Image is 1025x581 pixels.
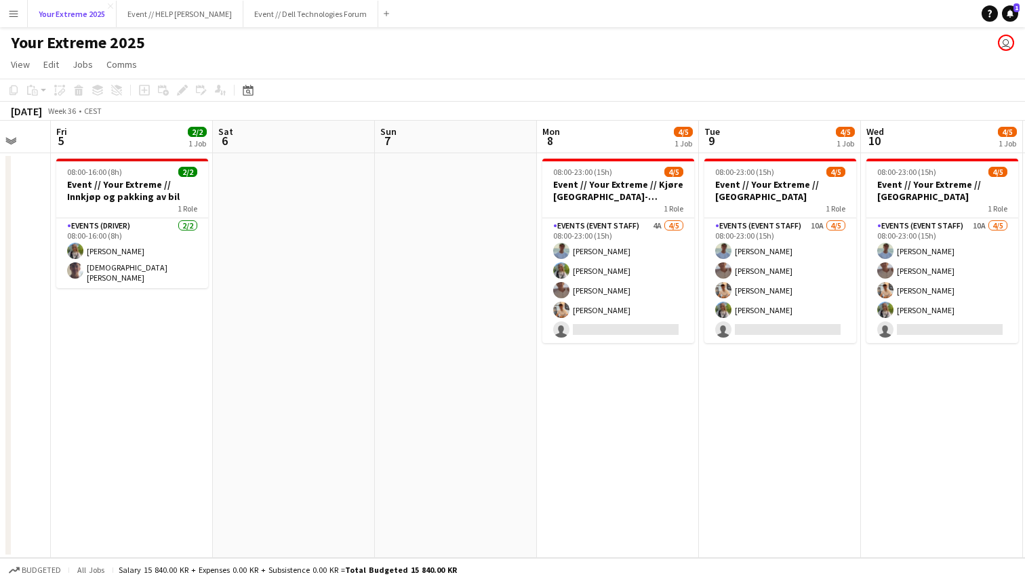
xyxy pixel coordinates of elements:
div: 1 Job [675,138,692,148]
span: Jobs [73,58,93,71]
span: 1 Role [664,203,683,214]
span: 4/5 [664,167,683,177]
span: Sun [380,125,397,138]
h1: Your Extreme 2025 [11,33,145,53]
span: 5 [54,133,67,148]
span: 4/5 [674,127,693,137]
app-job-card: 08:00-16:00 (8h)2/2Event // Your Extreme // Innkjøp og pakking av bil1 RoleEvents (Driver)2/208:0... [56,159,208,288]
button: Event // Dell Technologies Forum [243,1,378,27]
span: 9 [702,133,720,148]
span: 08:00-23:00 (15h) [553,167,612,177]
button: Your Extreme 2025 [28,1,117,27]
span: 6 [216,133,233,148]
span: Comms [106,58,137,71]
button: Event // HELP [PERSON_NAME] [117,1,243,27]
span: 1 [1013,3,1020,12]
span: Wed [866,125,884,138]
span: 08:00-16:00 (8h) [67,167,122,177]
span: Tue [704,125,720,138]
span: 7 [378,133,397,148]
button: Budgeted [7,563,63,578]
span: 1 Role [826,203,845,214]
div: Salary 15 840.00 KR + Expenses 0.00 KR + Subsistence 0.00 KR = [119,565,457,575]
app-job-card: 08:00-23:00 (15h)4/5Event // Your Extreme // [GEOGRAPHIC_DATA]1 RoleEvents (Event Staff)10A4/508:... [866,159,1018,343]
app-card-role: Events (Event Staff)10A4/508:00-23:00 (15h)[PERSON_NAME][PERSON_NAME][PERSON_NAME][PERSON_NAME] [866,218,1018,343]
h3: Event // Your Extreme // [GEOGRAPHIC_DATA] [704,178,856,203]
span: 1 Role [988,203,1007,214]
span: Fri [56,125,67,138]
a: View [5,56,35,73]
span: Week 36 [45,106,79,116]
span: 2/2 [188,127,207,137]
a: Comms [101,56,142,73]
span: 10 [864,133,884,148]
span: 1 Role [178,203,197,214]
app-job-card: 08:00-23:00 (15h)4/5Event // Your Extreme // Kjøre [GEOGRAPHIC_DATA]-[GEOGRAPHIC_DATA]1 RoleEvent... [542,159,694,343]
span: 4/5 [998,127,1017,137]
app-card-role: Events (Event Staff)4A4/508:00-23:00 (15h)[PERSON_NAME][PERSON_NAME][PERSON_NAME][PERSON_NAME] [542,218,694,343]
span: Edit [43,58,59,71]
app-user-avatar: Lars Songe [998,35,1014,51]
h3: Event // Your Extreme // [GEOGRAPHIC_DATA] [866,178,1018,203]
app-card-role: Events (Event Staff)10A4/508:00-23:00 (15h)[PERSON_NAME][PERSON_NAME][PERSON_NAME][PERSON_NAME] [704,218,856,343]
span: 4/5 [826,167,845,177]
div: 1 Job [188,138,206,148]
h3: Event // Your Extreme // Innkjøp og pakking av bil [56,178,208,203]
span: 08:00-23:00 (15h) [715,167,774,177]
span: Total Budgeted 15 840.00 KR [345,565,457,575]
app-job-card: 08:00-23:00 (15h)4/5Event // Your Extreme // [GEOGRAPHIC_DATA]1 RoleEvents (Event Staff)10A4/508:... [704,159,856,343]
h3: Event // Your Extreme // Kjøre [GEOGRAPHIC_DATA]-[GEOGRAPHIC_DATA] [542,178,694,203]
span: Budgeted [22,565,61,575]
span: View [11,58,30,71]
span: 4/5 [988,167,1007,177]
div: CEST [84,106,102,116]
span: Sat [218,125,233,138]
span: 08:00-23:00 (15h) [877,167,936,177]
div: [DATE] [11,104,42,118]
app-card-role: Events (Driver)2/208:00-16:00 (8h)[PERSON_NAME][DEMOGRAPHIC_DATA][PERSON_NAME] [56,218,208,288]
div: 1 Job [999,138,1016,148]
span: All jobs [75,565,107,575]
span: Mon [542,125,560,138]
span: 4/5 [836,127,855,137]
a: Jobs [67,56,98,73]
span: 2/2 [178,167,197,177]
span: 8 [540,133,560,148]
div: 1 Job [837,138,854,148]
a: Edit [38,56,64,73]
a: 1 [1002,5,1018,22]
